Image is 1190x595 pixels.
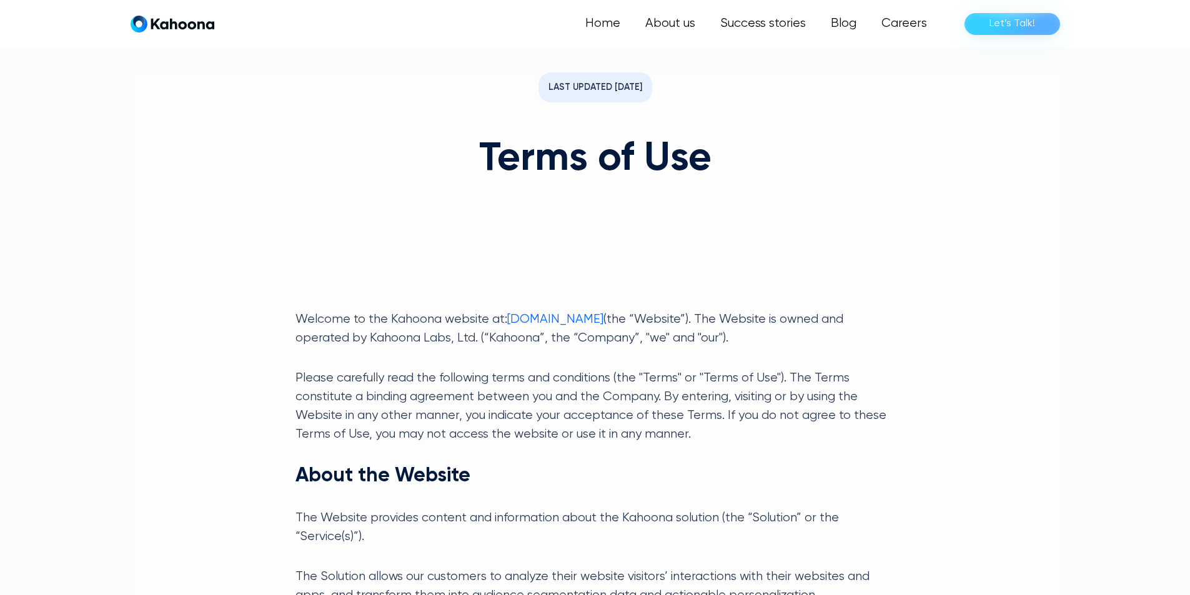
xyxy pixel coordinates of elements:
a: About us [633,11,708,36]
p: Please carefully read the following terms and conditions (the "Terms" or "Terms of Use"). The Ter... [295,369,895,444]
div: Let’s Talk! [989,14,1035,34]
h3: About the Website [295,464,895,488]
a: Home [573,11,633,36]
a: Blog [818,11,869,36]
a: [DOMAIN_NAME] [507,313,603,326]
a: Careers [869,11,940,36]
div: Last updated [DATE] [548,77,642,97]
p: Welcome to the Kahoona website at: (the “Website”). The Website is owned and operated by Kahoona ... [295,310,895,348]
h1: Terms of Use [479,137,712,181]
a: Success stories [708,11,818,36]
a: Let’s Talk! [964,13,1060,35]
a: home [131,15,214,33]
p: The Website provides content and information about the Kahoona solution (the “Solution” or the “S... [295,509,895,546]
